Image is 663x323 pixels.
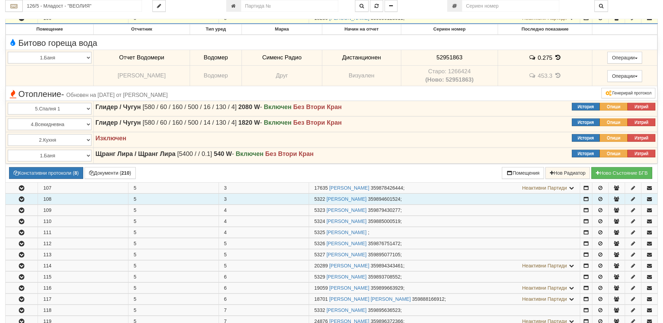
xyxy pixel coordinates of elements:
strong: Без Втори Кран [293,103,342,110]
span: 6 [224,296,227,302]
span: История на показанията [554,54,562,61]
span: 359878426444 [371,185,403,191]
th: Помещение [6,24,94,35]
a: [PERSON_NAME] [326,274,366,280]
td: ; [309,249,580,260]
button: Опиши [600,118,628,126]
span: 359879430277 [368,207,400,213]
button: История [572,103,600,110]
button: Изтрий [628,134,655,142]
span: 0.275 [538,54,552,61]
a: [PERSON_NAME] [326,230,366,235]
button: Опиши [600,150,628,157]
td: 114 [38,260,128,271]
span: [580 / 60 / 160 / 500 / 14 / 130 / 4] [143,119,237,126]
td: 5 [128,249,219,260]
span: Партида № [314,274,325,280]
button: Изтрий [628,103,655,110]
b: (Ново: 52951863) [425,76,474,83]
button: Изтрий [628,118,655,126]
button: Опиши [600,134,628,142]
span: 5 [224,241,227,246]
span: 4 [224,230,227,235]
td: 5 [128,227,219,238]
span: Неактивни Партиди [522,296,567,302]
th: Начин на отчет [322,24,401,35]
td: Сименс Радио [242,50,322,66]
td: Визуален [322,66,401,86]
button: Документи (210) [85,167,136,179]
button: Констативни протоколи (8) [9,167,83,179]
strong: Щранг Лира / Щранг Лира [95,150,175,157]
b: 210 [121,170,129,176]
strong: Без Втори Кран [265,150,314,157]
button: Операции [607,52,642,64]
a: [PERSON_NAME] [329,285,369,291]
span: 6 [224,285,227,291]
span: Партида № [314,285,328,291]
span: Неактивни Партиди [522,285,567,291]
a: [PERSON_NAME] [326,218,366,224]
td: Друг [242,66,322,86]
button: История [572,150,600,157]
span: 453.3 [538,73,552,79]
a: [PERSON_NAME] [326,252,366,257]
td: 109 [38,205,128,215]
span: История на забележките [529,72,538,79]
strong: Глидер / Чугун [95,103,141,110]
strong: Изключен [95,135,126,142]
td: 108 [38,193,128,204]
td: 5 [128,271,219,282]
td: 113 [38,249,128,260]
td: ; [309,271,580,282]
button: Изтрий [628,150,655,157]
td: 5 [128,205,219,215]
td: ; [309,216,580,226]
th: Последно показание [498,24,592,35]
a: [PERSON_NAME] [PERSON_NAME] [329,296,411,302]
span: 5 [224,252,227,257]
span: Партида № [314,230,325,235]
span: 4 [224,218,227,224]
td: ; [309,282,580,293]
td: Дистанционен [322,50,401,66]
span: Партида № [314,196,325,202]
a: [PERSON_NAME] [326,207,366,213]
td: 5 [128,182,219,193]
td: 116 [38,282,128,293]
span: Партида № [314,207,325,213]
button: Новo Състояние БГВ [591,167,652,179]
span: - [214,150,234,157]
span: Отопление [8,90,168,99]
span: Партида № [314,296,328,302]
td: 112 [38,238,128,249]
span: История на показанията [554,72,562,79]
td: 110 [38,216,128,226]
td: 115 [38,271,128,282]
span: 3 [224,185,227,191]
strong: Глидер / Чугун [95,119,141,126]
th: Отчетник [94,24,190,35]
span: Отчет Водомери [119,54,164,61]
span: [580 / 60 / 160 / 500 / 16 / 130 / 4] [143,103,237,110]
button: Генерирай протокол [601,88,655,98]
span: Битово гореща вода [8,39,97,48]
strong: Без Втори Кран [293,119,342,126]
span: Неактивни Партиди [522,263,567,268]
a: [PERSON_NAME] [329,185,369,191]
span: 359899663929 [371,285,403,291]
span: Партида № [314,218,325,224]
span: История на забележките [529,54,538,61]
span: [5400 / / 0.1] [177,150,212,157]
button: Нов Радиатор [545,167,590,179]
span: Обновен на [DATE] от [PERSON_NAME] [66,92,168,98]
span: 3 [224,196,227,202]
span: 4 [224,207,227,213]
button: Опиши [600,103,628,110]
td: 117 [38,293,128,304]
td: Водомер [190,66,242,86]
td: 5 [128,193,219,204]
span: Партида № [314,185,328,191]
span: Партида № [314,307,325,313]
td: ; [309,205,580,215]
